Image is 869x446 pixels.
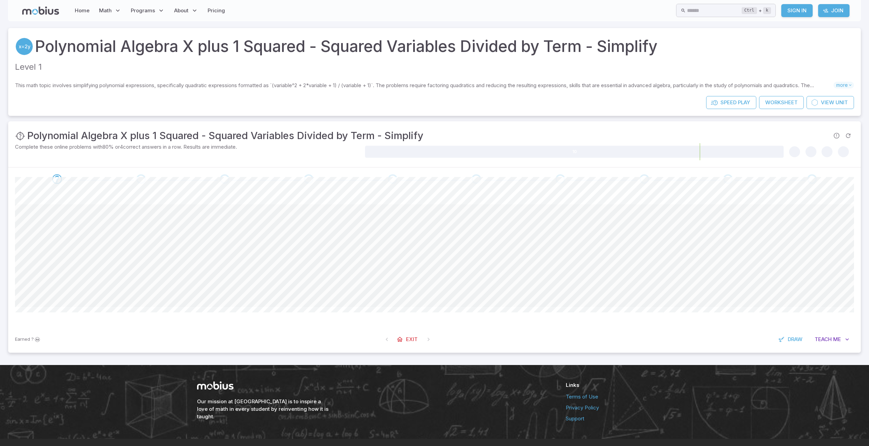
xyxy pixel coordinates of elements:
a: Polynomial Algebra X plus 1 Squared - Squared Variables Divided by Term - Simplify [35,35,657,58]
span: Unit [836,99,848,106]
div: Go to the next question [136,174,146,184]
a: Privacy Policy [566,404,672,411]
span: Exit [406,336,418,343]
span: Draw [788,336,802,343]
span: ? [31,336,34,343]
span: View [821,99,834,106]
span: Play [738,99,750,106]
h3: Polynomial Algebra X plus 1 Squared - Squared Variables Divided by Term - Simplify [27,128,423,143]
a: Exit [393,333,422,346]
a: Pricing [206,3,227,18]
span: Report an issue with the question [831,130,842,141]
div: Go to the next question [388,174,397,184]
p: Complete these online problems with 80 % or 4 correct answers in a row. Results are immediate. [15,143,364,151]
div: Go to the next question [220,174,229,184]
div: Go to the next question [472,174,481,184]
span: About [174,7,188,14]
span: Speed [720,99,737,106]
span: Me [833,336,841,343]
div: + [742,6,771,15]
a: Home [73,3,92,18]
h6: Our mission at [GEOGRAPHIC_DATA] is to inspire a love of math in every student by reinventing how... [197,398,330,420]
span: Teach [815,336,832,343]
span: On Latest Question [422,333,435,346]
kbd: Ctrl [742,7,757,14]
a: Join [818,4,850,17]
a: Sign In [781,4,813,17]
a: Worksheet [759,96,804,109]
a: SpeedPlay [706,96,756,109]
h6: Links [566,381,672,389]
span: Programs [131,7,155,14]
a: Algebra [15,37,33,56]
span: Refresh Question [842,130,854,141]
button: Draw [775,333,807,346]
div: Go to the next question [304,174,313,184]
span: On First Question [381,333,393,346]
a: Support [566,415,672,422]
kbd: k [763,7,771,14]
div: Go to the next question [556,174,565,184]
p: Level 1 [15,61,854,73]
div: Go to the next question [807,174,817,184]
button: TeachMe [810,333,854,346]
p: This math topic involves simplifying polynomial expressions, specifically quadratic expressions f... [15,82,833,89]
span: Earned [15,336,30,343]
a: ViewUnit [807,96,854,109]
span: Math [99,7,112,14]
div: Go to the next question [723,174,733,184]
div: Go to the next question [640,174,649,184]
div: Go to the next question [52,174,62,184]
p: Sign In to earn Mobius dollars [15,336,41,343]
a: Terms of Use [566,393,672,401]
